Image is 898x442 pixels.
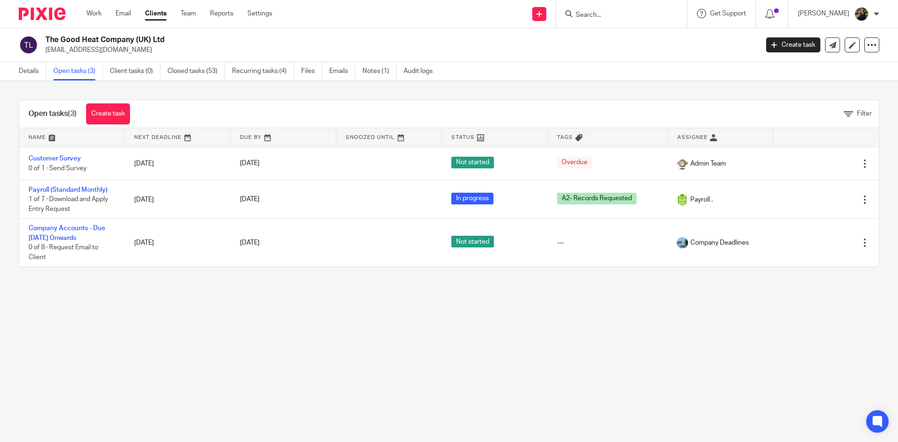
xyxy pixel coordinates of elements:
[29,244,98,261] span: 0 of 8 · Request Email to Client
[575,11,659,20] input: Search
[240,196,260,203] span: [DATE]
[19,7,65,20] img: Pixie
[404,62,440,80] a: Audit logs
[29,165,87,172] span: 0 of 1 · Send Survey
[125,219,231,267] td: [DATE]
[557,193,637,204] span: A2- Records Requested
[29,155,81,162] a: Customer Survey
[145,9,167,18] a: Clients
[362,62,397,80] a: Notes (1)
[451,236,494,247] span: Not started
[690,195,713,204] span: Payroll .
[247,9,272,18] a: Settings
[557,157,592,168] span: Overdue
[710,10,746,17] span: Get Support
[29,196,108,213] span: 1 of 7 · Download and Apply Entry Request
[210,9,233,18] a: Reports
[29,225,105,241] a: Company Accounts - Due [DATE] Onwards
[854,7,869,22] img: ACCOUNTING4EVERYTHING-13.jpg
[451,135,475,140] span: Status
[110,62,160,80] a: Client tasks (0)
[451,193,493,204] span: In progress
[87,9,101,18] a: Work
[167,62,225,80] a: Closed tasks (53)
[301,62,322,80] a: Files
[690,238,749,247] span: Company Deadlines
[557,135,573,140] span: Tags
[181,9,196,18] a: Team
[45,35,611,45] h2: The Good Heat Company (UK) Ltd
[857,110,872,117] span: Filter
[86,103,130,124] a: Create task
[240,239,260,246] span: [DATE]
[451,157,494,168] span: Not started
[690,159,726,168] span: Admin Team
[19,62,46,80] a: Details
[766,37,820,52] a: Create task
[232,62,294,80] a: Recurring tasks (4)
[677,237,688,248] img: 1000002133.jpg
[798,9,849,18] p: [PERSON_NAME]
[346,135,395,140] span: Snoozed Until
[53,62,103,80] a: Open tasks (3)
[557,238,658,247] div: ---
[68,110,77,117] span: (3)
[677,158,688,169] img: 1000002125.jpg
[677,194,688,205] img: 1000002144.png
[19,35,38,55] img: svg%3E
[116,9,131,18] a: Email
[45,45,752,55] p: [EMAIL_ADDRESS][DOMAIN_NAME]
[329,62,355,80] a: Emails
[240,160,260,167] span: [DATE]
[125,147,231,180] td: [DATE]
[29,187,108,193] a: Payroll (Standard Monthly)
[29,109,77,119] h1: Open tasks
[125,180,231,218] td: [DATE]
